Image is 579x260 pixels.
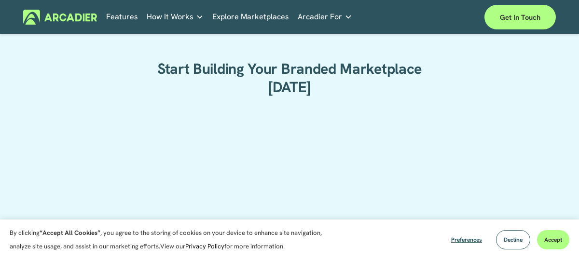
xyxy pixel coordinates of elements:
button: Decline [496,230,530,249]
a: Features [106,10,138,25]
span: Accept [544,236,562,244]
a: Explore Marketplaces [212,10,289,25]
a: Privacy Policy [185,242,224,250]
strong: “Accept All Cookies” [40,229,100,237]
span: Arcadier For [298,10,342,24]
span: Preferences [451,236,482,244]
span: How It Works [147,10,193,24]
a: folder dropdown [298,10,352,25]
a: folder dropdown [147,10,204,25]
img: Arcadier [23,10,97,25]
a: Get in touch [484,5,556,29]
span: Decline [504,236,523,244]
h2: Start Building Your Branded Marketplace [DATE] [135,60,444,96]
button: Preferences [444,230,489,249]
p: By clicking , you agree to the storing of cookies on your device to enhance site navigation, anal... [10,226,323,253]
button: Accept [537,230,569,249]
